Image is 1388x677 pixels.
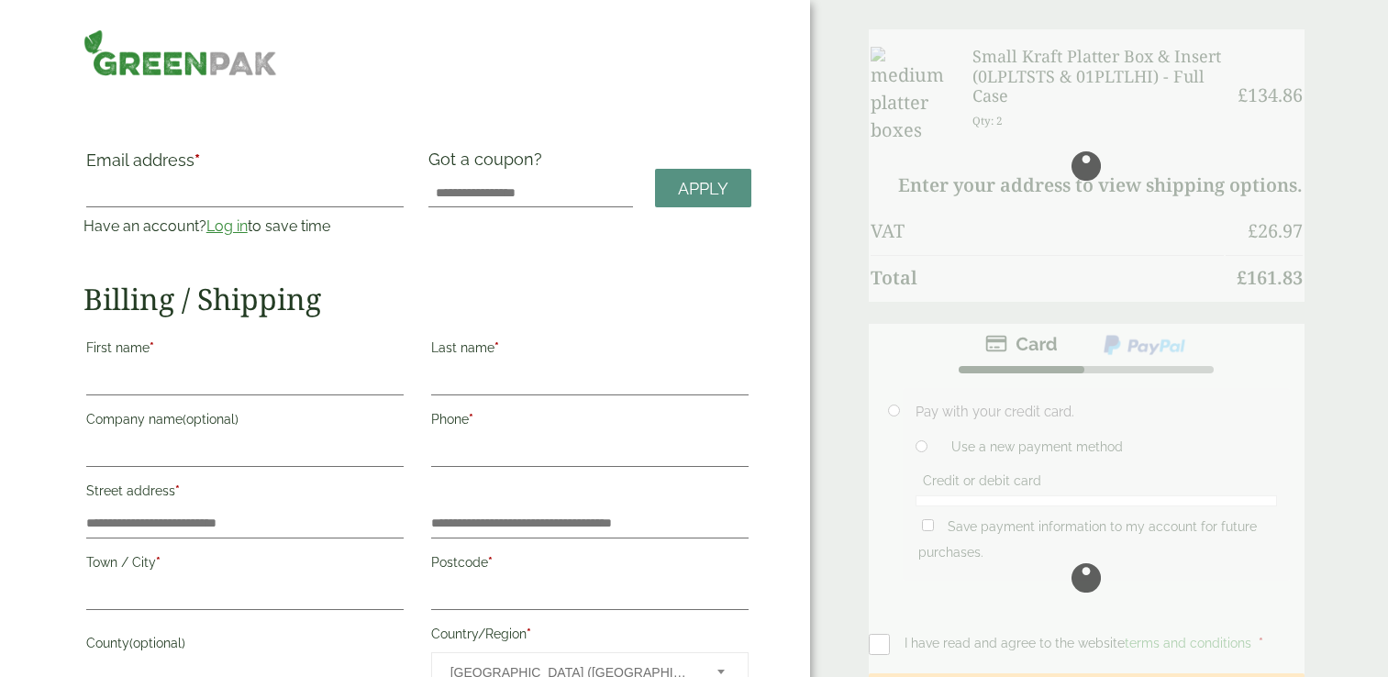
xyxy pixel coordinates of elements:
span: Apply [678,179,728,199]
a: Log in [206,217,248,235]
abbr: required [194,150,200,170]
abbr: required [175,483,180,498]
abbr: required [488,555,493,570]
abbr: required [150,340,154,355]
abbr: required [494,340,499,355]
label: Town / City [86,549,404,581]
span: (optional) [129,636,185,650]
label: First name [86,335,404,366]
p: Have an account? to save time [83,216,406,238]
label: Country/Region [431,621,749,652]
h2: Billing / Shipping [83,282,751,316]
label: Street address [86,478,404,509]
label: Email address [86,152,404,178]
img: GreenPak Supplies [83,29,277,76]
abbr: required [527,627,531,641]
span: (optional) [183,412,239,427]
label: County [86,630,404,661]
label: Got a coupon? [428,150,550,178]
label: Postcode [431,549,749,581]
abbr: required [469,412,473,427]
abbr: required [156,555,161,570]
label: Company name [86,406,404,438]
a: Apply [655,169,751,208]
label: Last name [431,335,749,366]
label: Phone [431,406,749,438]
